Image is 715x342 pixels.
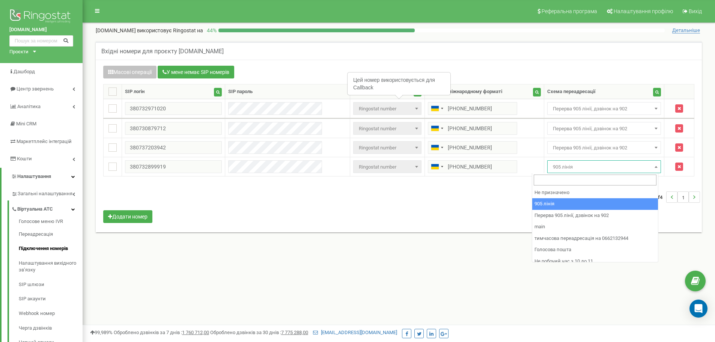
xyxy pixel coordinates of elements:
[19,292,83,306] a: SIP акаунти
[9,8,73,26] img: Ringostat logo
[17,173,51,179] span: Налаштування
[17,86,54,92] span: Центр звернень
[353,141,421,154] span: Ringostat number
[532,210,658,221] li: Перерва 905 лінії, дзвінок на 902
[137,27,203,33] span: використовує Ringostat на
[14,69,35,74] span: Дашборд
[547,88,596,95] div: Схема переадресації
[547,122,661,135] span: Перерва 905 лінії, дзвінок на 902
[19,321,83,336] a: Черга дзвінків
[313,330,397,335] a: [EMAIL_ADDRESS][DOMAIN_NAME]
[114,330,209,335] span: Оброблено дзвінків за 7 днів :
[356,143,418,153] span: Ringostat number
[550,124,659,134] span: Перерва 905 лінії, дзвінок на 902
[356,124,418,134] span: Ringostat number
[16,121,36,127] span: Mini CRM
[281,330,308,335] u: 7 775 288,00
[17,206,53,213] span: Віртуальна АТС
[428,161,446,173] div: Telephone country code
[11,200,83,216] a: Віртуальна АТС
[649,184,700,210] nav: ...
[353,122,421,135] span: Ringostat number
[9,26,73,33] a: [DOMAIN_NAME]
[19,218,83,227] a: Голосове меню IVR
[532,187,658,199] li: Не призначено
[348,73,450,95] div: Цей номер використовується для Callback
[225,84,350,99] th: SIP пароль
[19,256,83,277] a: Налаштування вихідного зв’язку
[17,156,32,161] span: Кошти
[103,210,152,223] button: Додати номер
[158,66,234,78] button: У мене немає SIP номерів
[428,102,517,115] input: 050 123 4567
[17,139,72,144] span: Маркетплейс інтеграцій
[542,8,597,14] span: Реферальна програма
[677,191,689,203] li: 1
[672,27,700,33] span: Детальніше
[428,88,502,95] div: Номер у міжнародному форматі
[532,221,658,233] li: main
[550,104,659,114] span: Перерва 905 лінії, дзвінок на 902
[17,104,41,109] span: Аналiтика
[182,330,209,335] u: 1 760 712,00
[210,330,308,335] span: Оброблено дзвінків за 30 днів :
[532,244,658,256] li: Голосова пошта
[19,227,83,242] a: Переадресація
[9,35,73,47] input: Пошук за номером
[9,48,29,56] div: Проєкти
[428,122,446,134] div: Telephone country code
[18,190,72,197] span: Загальні налаштування
[19,306,83,321] a: Webhook номер
[356,104,418,114] span: Ringostat number
[353,160,421,173] span: Ringostat number
[614,8,673,14] span: Налаштування профілю
[547,141,661,154] span: Перерва 905 лінії, дзвінок на 902
[356,162,418,172] span: Ringostat number
[19,277,83,292] a: SIP шлюзи
[428,102,446,115] div: Telephone country code
[203,27,218,34] p: 44 %
[103,66,157,78] button: Масові операції
[101,48,224,55] h5: Вхідні номери для проєкту [DOMAIN_NAME]
[11,185,83,200] a: Загальні налаштування
[428,160,517,173] input: 050 123 4567
[90,330,113,335] span: 99,989%
[428,122,517,135] input: 050 123 4567
[19,241,83,256] a: Підключення номерів
[125,88,145,95] div: SIP логін
[532,256,658,267] li: Не робочий час з 10 до 11
[547,102,661,115] span: Перерва 905 лінії, дзвінок на 902
[2,168,83,185] a: Налаштування
[532,233,658,244] li: тимчасова переадресація на 0662132944
[428,141,517,154] input: 050 123 4567
[532,198,658,210] li: 905 лінія
[353,102,421,115] span: Ringostat number
[428,142,446,154] div: Telephone country code
[550,143,659,153] span: Перерва 905 лінії, дзвінок на 902
[547,160,661,173] span: 905 лінія
[550,162,659,172] span: 905 лінія
[96,27,203,34] p: [DOMAIN_NAME]
[689,8,702,14] span: Вихід
[689,300,707,318] div: Open Intercom Messenger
